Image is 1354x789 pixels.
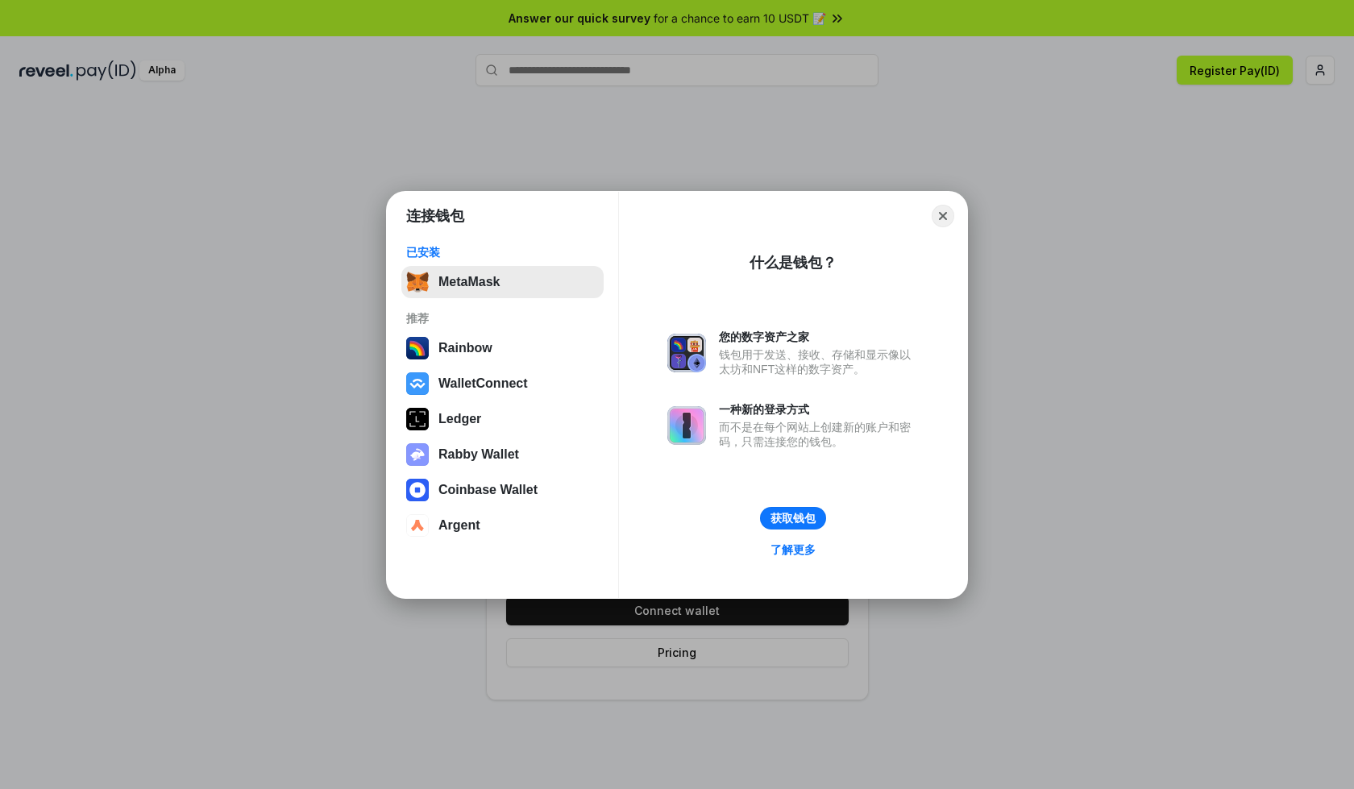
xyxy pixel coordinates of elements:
[406,271,429,293] img: svg+xml,%3Csvg%20fill%3D%22none%22%20height%3D%2233%22%20viewBox%3D%220%200%2035%2033%22%20width%...
[667,334,706,372] img: svg+xml,%3Csvg%20xmlns%3D%22http%3A%2F%2Fwww.w3.org%2F2000%2Fsvg%22%20fill%3D%22none%22%20viewBox...
[770,542,816,557] div: 了解更多
[932,205,954,227] button: Close
[719,347,919,376] div: 钱包用于发送、接收、存储和显示像以太坊和NFT这样的数字资产。
[719,420,919,449] div: 而不是在每个网站上创建新的账户和密码，只需连接您的钱包。
[438,483,538,497] div: Coinbase Wallet
[401,438,604,471] button: Rabby Wallet
[667,406,706,445] img: svg+xml,%3Csvg%20xmlns%3D%22http%3A%2F%2Fwww.w3.org%2F2000%2Fsvg%22%20fill%3D%22none%22%20viewBox...
[401,403,604,435] button: Ledger
[401,509,604,542] button: Argent
[406,443,429,466] img: svg+xml,%3Csvg%20xmlns%3D%22http%3A%2F%2Fwww.w3.org%2F2000%2Fsvg%22%20fill%3D%22none%22%20viewBox...
[406,479,429,501] img: svg+xml,%3Csvg%20width%3D%2228%22%20height%3D%2228%22%20viewBox%3D%220%200%2028%2028%22%20fill%3D...
[401,368,604,400] button: WalletConnect
[438,275,500,289] div: MetaMask
[438,341,492,355] div: Rainbow
[406,206,464,226] h1: 连接钱包
[719,330,919,344] div: 您的数字资产之家
[760,507,826,529] button: 获取钱包
[438,376,528,391] div: WalletConnect
[406,372,429,395] img: svg+xml,%3Csvg%20width%3D%2228%22%20height%3D%2228%22%20viewBox%3D%220%200%2028%2028%22%20fill%3D...
[750,253,837,272] div: 什么是钱包？
[761,539,825,560] a: 了解更多
[406,245,599,260] div: 已安装
[401,266,604,298] button: MetaMask
[438,412,481,426] div: Ledger
[401,474,604,506] button: Coinbase Wallet
[438,447,519,462] div: Rabby Wallet
[719,402,919,417] div: 一种新的登录方式
[406,311,599,326] div: 推荐
[406,408,429,430] img: svg+xml,%3Csvg%20xmlns%3D%22http%3A%2F%2Fwww.w3.org%2F2000%2Fsvg%22%20width%3D%2228%22%20height%3...
[406,514,429,537] img: svg+xml,%3Csvg%20width%3D%2228%22%20height%3D%2228%22%20viewBox%3D%220%200%2028%2028%22%20fill%3D...
[406,337,429,359] img: svg+xml,%3Csvg%20width%3D%22120%22%20height%3D%22120%22%20viewBox%3D%220%200%20120%20120%22%20fil...
[770,511,816,525] div: 获取钱包
[401,332,604,364] button: Rainbow
[438,518,480,533] div: Argent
